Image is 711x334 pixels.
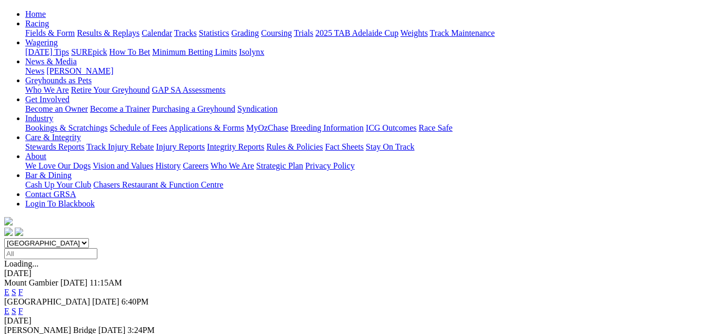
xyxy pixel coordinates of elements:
div: [DATE] [4,269,707,278]
a: Isolynx [239,47,264,56]
input: Select date [4,248,97,259]
a: Breeding Information [291,123,364,132]
a: Schedule of Fees [109,123,167,132]
span: [GEOGRAPHIC_DATA] [4,297,90,306]
a: Fields & Form [25,28,75,37]
a: Become a Trainer [90,104,150,113]
div: News & Media [25,66,707,76]
a: Care & Integrity [25,133,81,142]
a: News & Media [25,57,77,66]
span: 11:15AM [89,278,122,287]
a: How To Bet [109,47,151,56]
a: Wagering [25,38,58,47]
a: Syndication [237,104,277,113]
a: About [25,152,46,161]
a: Chasers Restaurant & Function Centre [93,180,223,189]
a: Get Involved [25,95,69,104]
a: Contact GRSA [25,190,76,199]
a: Track Maintenance [430,28,495,37]
a: News [25,66,44,75]
a: Bookings & Scratchings [25,123,107,132]
img: twitter.svg [15,228,23,236]
a: Applications & Forms [169,123,244,132]
div: Care & Integrity [25,142,707,152]
a: F [18,288,23,297]
a: We Love Our Dogs [25,161,91,170]
a: Careers [183,161,208,170]
span: 6:40PM [122,297,149,306]
span: Loading... [4,259,38,268]
a: Tracks [174,28,197,37]
a: GAP SA Assessments [152,85,226,94]
a: [PERSON_NAME] [46,66,113,75]
div: Get Involved [25,104,707,114]
a: Industry [25,114,53,123]
a: Retire Your Greyhound [71,85,150,94]
a: 2025 TAB Adelaide Cup [315,28,398,37]
a: Become an Owner [25,104,88,113]
a: S [12,288,16,297]
a: Stewards Reports [25,142,84,151]
div: About [25,161,707,171]
a: Home [25,9,46,18]
a: Trials [294,28,313,37]
a: [DATE] Tips [25,47,69,56]
a: E [4,288,9,297]
div: Wagering [25,47,707,57]
a: Race Safe [418,123,452,132]
span: [DATE] [92,297,119,306]
a: Coursing [261,28,292,37]
a: Stay On Track [366,142,414,151]
a: Injury Reports [156,142,205,151]
a: SUREpick [71,47,107,56]
a: Track Injury Rebate [86,142,154,151]
a: Bar & Dining [25,171,72,180]
a: Login To Blackbook [25,199,95,208]
a: Who We Are [25,85,69,94]
a: Grading [232,28,259,37]
div: [DATE] [4,316,707,326]
div: Bar & Dining [25,180,707,190]
a: MyOzChase [246,123,288,132]
span: Mount Gambier [4,278,58,287]
a: Calendar [142,28,172,37]
a: Purchasing a Greyhound [152,104,235,113]
a: ICG Outcomes [366,123,416,132]
a: Vision and Values [93,161,153,170]
a: History [155,161,181,170]
div: Racing [25,28,707,38]
span: [DATE] [61,278,88,287]
a: Who We Are [211,161,254,170]
a: S [12,307,16,316]
a: Minimum Betting Limits [152,47,237,56]
a: Weights [400,28,428,37]
a: Privacy Policy [305,161,355,170]
a: E [4,307,9,316]
a: F [18,307,23,316]
div: Industry [25,123,707,133]
a: Integrity Reports [207,142,264,151]
a: Statistics [199,28,229,37]
a: Rules & Policies [266,142,323,151]
a: Racing [25,19,49,28]
a: Strategic Plan [256,161,303,170]
a: Greyhounds as Pets [25,76,92,85]
a: Results & Replays [77,28,139,37]
img: facebook.svg [4,228,13,236]
a: Cash Up Your Club [25,180,91,189]
div: Greyhounds as Pets [25,85,707,95]
img: logo-grsa-white.png [4,217,13,225]
a: Fact Sheets [325,142,364,151]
